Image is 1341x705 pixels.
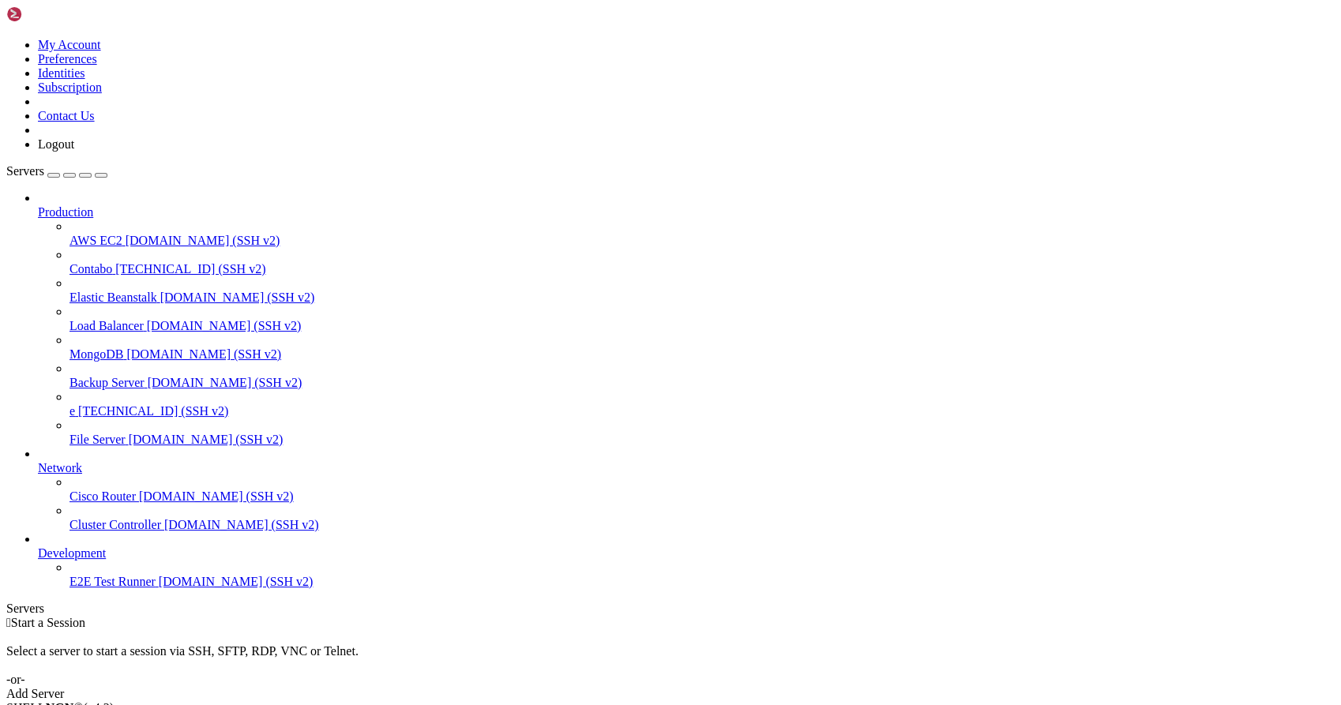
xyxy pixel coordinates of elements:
[38,461,1335,475] a: Network
[78,404,228,418] span: [TECHNICAL_ID] (SSH v2)
[38,38,101,51] a: My Account
[69,404,75,418] span: e
[69,561,1335,589] li: E2E Test Runner [DOMAIN_NAME] (SSH v2)
[69,418,1335,447] li: File Server [DOMAIN_NAME] (SSH v2)
[69,248,1335,276] li: Contabo [TECHNICAL_ID] (SSH v2)
[69,376,145,389] span: Backup Server
[69,376,1335,390] a: Backup Server [DOMAIN_NAME] (SSH v2)
[6,687,1335,701] div: Add Server
[38,205,1335,219] a: Production
[69,262,112,276] span: Contabo
[38,532,1335,589] li: Development
[69,404,1335,418] a: e [TECHNICAL_ID] (SSH v2)
[38,546,1335,561] a: Development
[38,546,106,560] span: Development
[69,219,1335,248] li: AWS EC2 [DOMAIN_NAME] (SSH v2)
[139,489,294,503] span: [DOMAIN_NAME] (SSH v2)
[38,52,97,66] a: Preferences
[69,362,1335,390] li: Backup Server [DOMAIN_NAME] (SSH v2)
[69,489,136,503] span: Cisco Router
[69,433,126,446] span: File Server
[159,575,314,588] span: [DOMAIN_NAME] (SSH v2)
[38,81,102,94] a: Subscription
[69,319,144,332] span: Load Balancer
[69,234,122,247] span: AWS EC2
[148,376,302,389] span: [DOMAIN_NAME] (SSH v2)
[69,475,1335,504] li: Cisco Router [DOMAIN_NAME] (SSH v2)
[38,137,74,151] a: Logout
[38,109,95,122] a: Contact Us
[69,234,1335,248] a: AWS EC2 [DOMAIN_NAME] (SSH v2)
[126,347,281,361] span: [DOMAIN_NAME] (SSH v2)
[69,333,1335,362] li: MongoDB [DOMAIN_NAME] (SSH v2)
[69,262,1335,276] a: Contabo [TECHNICAL_ID] (SSH v2)
[69,575,156,588] span: E2E Test Runner
[11,616,85,629] span: Start a Session
[69,518,1335,532] a: Cluster Controller [DOMAIN_NAME] (SSH v2)
[115,262,265,276] span: [TECHNICAL_ID] (SSH v2)
[38,66,85,80] a: Identities
[69,504,1335,532] li: Cluster Controller [DOMAIN_NAME] (SSH v2)
[69,347,123,361] span: MongoDB
[69,319,1335,333] a: Load Balancer [DOMAIN_NAME] (SSH v2)
[6,164,107,178] a: Servers
[69,276,1335,305] li: Elastic Beanstalk [DOMAIN_NAME] (SSH v2)
[147,319,302,332] span: [DOMAIN_NAME] (SSH v2)
[164,518,319,531] span: [DOMAIN_NAME] (SSH v2)
[38,191,1335,447] li: Production
[38,461,82,474] span: Network
[69,518,161,531] span: Cluster Controller
[69,305,1335,333] li: Load Balancer [DOMAIN_NAME] (SSH v2)
[6,630,1335,687] div: Select a server to start a session via SSH, SFTP, RDP, VNC or Telnet. -or-
[126,234,280,247] span: [DOMAIN_NAME] (SSH v2)
[69,291,1335,305] a: Elastic Beanstalk [DOMAIN_NAME] (SSH v2)
[69,291,157,304] span: Elastic Beanstalk
[69,433,1335,447] a: File Server [DOMAIN_NAME] (SSH v2)
[38,205,93,219] span: Production
[69,347,1335,362] a: MongoDB [DOMAIN_NAME] (SSH v2)
[69,390,1335,418] li: e [TECHNICAL_ID] (SSH v2)
[160,291,315,304] span: [DOMAIN_NAME] (SSH v2)
[38,447,1335,532] li: Network
[6,164,44,178] span: Servers
[129,433,284,446] span: [DOMAIN_NAME] (SSH v2)
[69,575,1335,589] a: E2E Test Runner [DOMAIN_NAME] (SSH v2)
[69,489,1335,504] a: Cisco Router [DOMAIN_NAME] (SSH v2)
[6,6,97,22] img: Shellngn
[6,616,11,629] span: 
[6,602,1335,616] div: Servers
